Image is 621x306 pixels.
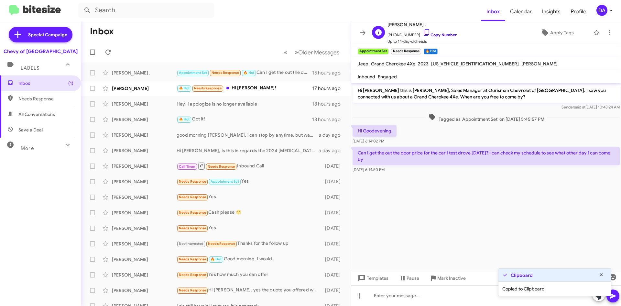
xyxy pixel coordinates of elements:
span: More [21,145,34,151]
div: Yes [177,224,322,232]
div: Yes [177,193,322,201]
div: Got it! [177,116,312,123]
span: Needs Response [179,210,206,215]
div: [PERSON_NAME] [112,241,177,247]
a: Profile [566,2,591,21]
span: [PERSON_NAME] [521,61,558,67]
div: [DATE] [322,178,346,185]
a: Special Campaign [9,27,72,42]
span: All Conversations [18,111,55,118]
div: [PERSON_NAME] [112,287,177,294]
span: « [284,48,287,56]
div: [PERSON_NAME] [112,147,177,154]
a: Calendar [505,2,537,21]
div: [DATE] [322,272,346,278]
span: Needs Response [179,288,206,292]
button: Templates [351,272,394,284]
h1: Inbox [90,26,114,37]
div: [DATE] [322,256,346,263]
div: a day ago [319,147,346,154]
p: Hi [PERSON_NAME] this is [PERSON_NAME], Sales Manager at Ourisman Chevrolet of [GEOGRAPHIC_DATA].... [353,85,620,103]
div: [PERSON_NAME] [112,132,177,138]
span: 🔥 Hot [211,257,222,261]
span: Needs Response [179,179,206,184]
div: 17 hours ago [312,85,346,92]
div: [PERSON_NAME] [112,163,177,169]
span: Templates [356,272,388,284]
span: Call Them [179,164,196,169]
div: [PERSON_NAME] [112,194,177,200]
span: Special Campaign [28,31,67,38]
span: 🔥 Hot [243,71,254,75]
span: Inbox [481,2,505,21]
div: Hey! I apologize is no longer available [177,101,312,107]
strong: Clipboard [511,272,533,278]
button: Apply Tags [524,27,590,39]
div: [PERSON_NAME] [112,272,177,278]
p: Can I get the out the door price for the car I test drove [DATE]? I can check my schedule to see ... [353,147,620,165]
span: Pause [407,272,419,284]
span: Needs Response [179,257,206,261]
span: Needs Response [179,273,206,277]
span: Needs Response [179,226,206,230]
div: [DATE] [322,287,346,294]
div: Hi [PERSON_NAME]! [177,85,312,92]
span: 🔥 Hot [179,86,190,90]
div: Can I get the out the door price for the car I test drove [DATE]? I can check my schedule to see ... [177,69,312,76]
input: Search [78,3,214,18]
span: [DATE] 6:14:02 PM [353,139,384,143]
span: Needs Response [179,195,206,199]
button: DA [591,5,614,16]
div: 18 hours ago [312,116,346,123]
span: Engaged [378,74,397,80]
span: Not-Interested [179,242,204,246]
span: Mark Inactive [437,272,466,284]
div: [PERSON_NAME] [112,101,177,107]
div: [DATE] [322,163,346,169]
small: 🔥 Hot [424,49,438,54]
button: Next [291,46,343,59]
nav: Page navigation example [280,46,343,59]
span: Appointment Set [211,179,239,184]
span: [DATE] 6:14:50 PM [353,167,385,172]
div: [DATE] [322,194,346,200]
div: [PERSON_NAME] [112,178,177,185]
div: Yes how much you can offer [177,271,322,278]
div: Yes [177,178,322,185]
div: Thanks for the follow up [177,240,322,247]
div: [PERSON_NAME] [112,85,177,92]
a: Copy Number [423,32,457,37]
span: Tagged as 'Appointment Set' on [DATE] 5:45:57 PM [426,113,547,122]
span: Inbound [358,74,375,80]
div: [DATE] [322,225,346,232]
div: DA [596,5,607,16]
div: Cash please 🙂 [177,209,322,216]
div: Chevy of [GEOGRAPHIC_DATA] [4,48,78,55]
div: Copied to Clipboard [498,282,611,296]
span: 2023 [418,61,429,67]
span: Needs Response [194,86,222,90]
div: [PERSON_NAME] [112,256,177,263]
span: Inbox [18,80,73,86]
div: [PERSON_NAME] [112,116,177,123]
span: Needs Response [212,71,239,75]
div: [PERSON_NAME] [112,225,177,232]
div: [DATE] [322,210,346,216]
div: [DATE] [322,241,346,247]
span: [PHONE_NUMBER] [387,28,457,38]
button: Pause [394,272,424,284]
div: 15 hours ago [312,70,346,76]
small: Needs Response [391,49,421,54]
span: Up to 14-day-old leads [387,38,457,45]
div: Inbound Call [177,162,322,170]
span: Labels [21,65,39,71]
button: Mark Inactive [424,272,471,284]
a: Insights [537,2,566,21]
div: good morning [PERSON_NAME], i can stop by anytime, but wanted to make sure the numbers are good b... [177,132,319,138]
span: Appointment Set [179,71,207,75]
div: Hi [PERSON_NAME], yes the quote you offered was not within my range. If you can offer a fair pric... [177,287,322,294]
button: Previous [280,46,291,59]
div: Hi [PERSON_NAME], Is this in regards the 2024 [MEDICAL_DATA] hybrid limited? [177,147,319,154]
